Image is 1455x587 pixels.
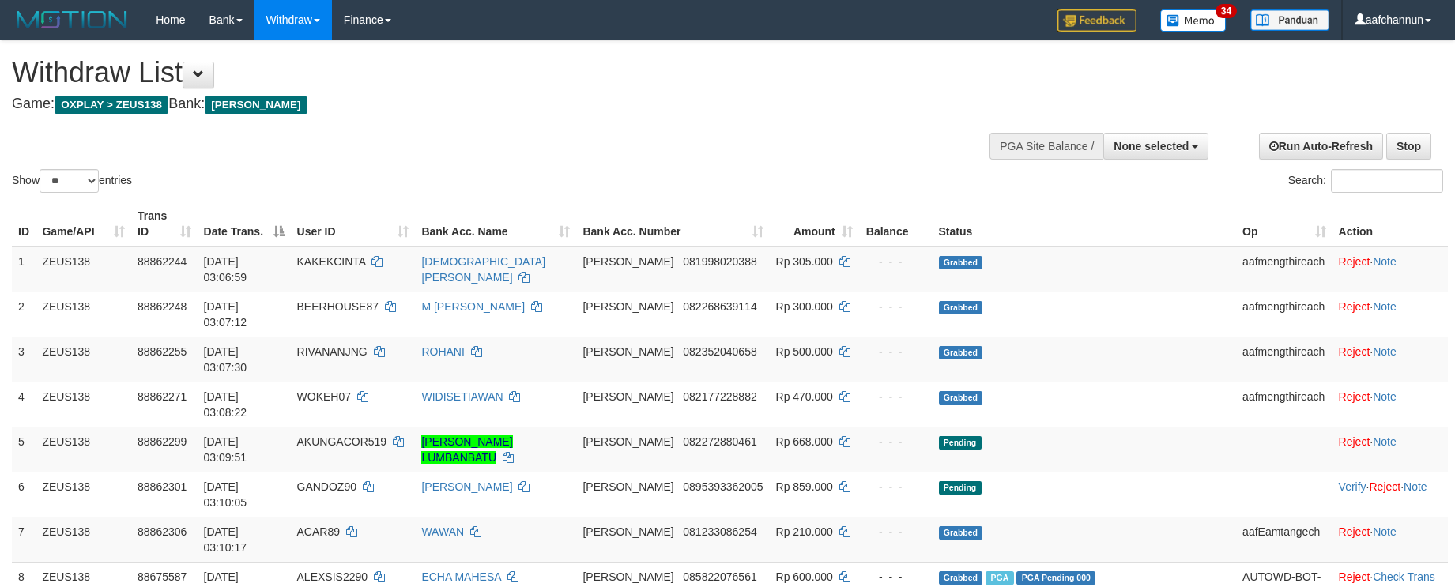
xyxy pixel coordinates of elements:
span: [PERSON_NAME] [205,96,307,114]
div: - - - [865,299,926,314]
span: [DATE] 03:07:30 [204,345,247,374]
div: - - - [865,569,926,585]
span: [PERSON_NAME] [582,345,673,358]
span: Rp 600.000 [776,570,833,583]
div: - - - [865,254,926,269]
th: ID [12,201,36,246]
a: Run Auto-Refresh [1259,133,1383,160]
span: 88862301 [138,480,187,493]
th: User ID: activate to sort column ascending [291,201,416,246]
td: · [1332,382,1448,427]
a: Reject [1339,390,1370,403]
a: Note [1373,345,1397,358]
div: - - - [865,524,926,540]
span: [DATE] 03:10:05 [204,480,247,509]
td: ZEUS138 [36,472,131,517]
span: [DATE] 03:06:59 [204,255,247,284]
span: [PERSON_NAME] [582,480,673,493]
span: 88862271 [138,390,187,403]
a: Reject [1339,300,1370,313]
div: - - - [865,344,926,359]
span: WOKEH07 [297,390,351,403]
span: 88862306 [138,525,187,538]
th: Bank Acc. Name: activate to sort column ascending [415,201,576,246]
button: None selected [1103,133,1208,160]
td: 5 [12,427,36,472]
span: 88862248 [138,300,187,313]
span: RIVANANJNG [297,345,368,358]
td: aafEamtangech [1236,517,1332,562]
a: ECHA MAHESA [421,570,500,583]
span: 88862299 [138,435,187,448]
td: 1 [12,246,36,292]
th: Trans ID: activate to sort column ascending [131,201,198,246]
td: ZEUS138 [36,517,131,562]
td: ZEUS138 [36,292,131,337]
span: Grabbed [939,346,983,359]
span: Rp 500.000 [776,345,833,358]
img: panduan.png [1250,9,1329,31]
span: Copy 085822076561 to clipboard [683,570,756,583]
span: Rp 668.000 [776,435,833,448]
td: 6 [12,472,36,517]
td: ZEUS138 [36,246,131,292]
td: · [1332,292,1448,337]
span: [PERSON_NAME] [582,300,673,313]
span: [PERSON_NAME] [582,570,673,583]
label: Search: [1288,169,1443,193]
a: Reject [1339,435,1370,448]
span: Grabbed [939,301,983,314]
a: Note [1373,525,1397,538]
span: Grabbed [939,391,983,405]
span: Grabbed [939,256,983,269]
span: Rp 859.000 [776,480,833,493]
a: Note [1404,480,1427,493]
td: aafmengthireach [1236,382,1332,427]
span: OXPLAY > ZEUS138 [55,96,168,114]
span: Rp 300.000 [776,300,833,313]
td: · · [1332,472,1448,517]
span: [PERSON_NAME] [582,525,673,538]
span: Copy 082352040658 to clipboard [683,345,756,358]
span: Pending [939,481,982,495]
span: Copy 082268639114 to clipboard [683,300,756,313]
h4: Game: Bank: [12,96,954,112]
span: 88862244 [138,255,187,268]
span: [PERSON_NAME] [582,390,673,403]
div: - - - [865,389,926,405]
span: AKUNGACOR519 [297,435,387,448]
th: Action [1332,201,1448,246]
a: WAWAN [421,525,464,538]
span: 88862255 [138,345,187,358]
div: - - - [865,434,926,450]
span: Pending [939,436,982,450]
img: MOTION_logo.png [12,8,132,32]
span: [DATE] 03:10:17 [204,525,247,554]
a: [DEMOGRAPHIC_DATA][PERSON_NAME] [421,255,545,284]
td: ZEUS138 [36,337,131,382]
a: [PERSON_NAME] [421,480,512,493]
span: Grabbed [939,526,983,540]
span: Copy 081998020388 to clipboard [683,255,756,268]
th: Bank Acc. Number: activate to sort column ascending [576,201,769,246]
th: Game/API: activate to sort column ascending [36,201,131,246]
td: ZEUS138 [36,382,131,427]
a: Check Trans [1373,570,1435,583]
span: Rp 210.000 [776,525,833,538]
a: WIDISETIAWAN [421,390,503,403]
a: Note [1373,435,1397,448]
a: Note [1373,300,1397,313]
span: 88675587 [138,570,187,583]
td: aafmengthireach [1236,337,1332,382]
td: ZEUS138 [36,427,131,472]
th: Balance [859,201,933,246]
span: Copy 0895393362005 to clipboard [683,480,763,493]
label: Show entries [12,169,132,193]
td: · [1332,517,1448,562]
span: ACAR89 [297,525,340,538]
a: ROHANI [421,345,464,358]
h1: Withdraw List [12,57,954,88]
span: GANDOZ90 [297,480,356,493]
select: Showentries [40,169,99,193]
span: None selected [1114,140,1189,152]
